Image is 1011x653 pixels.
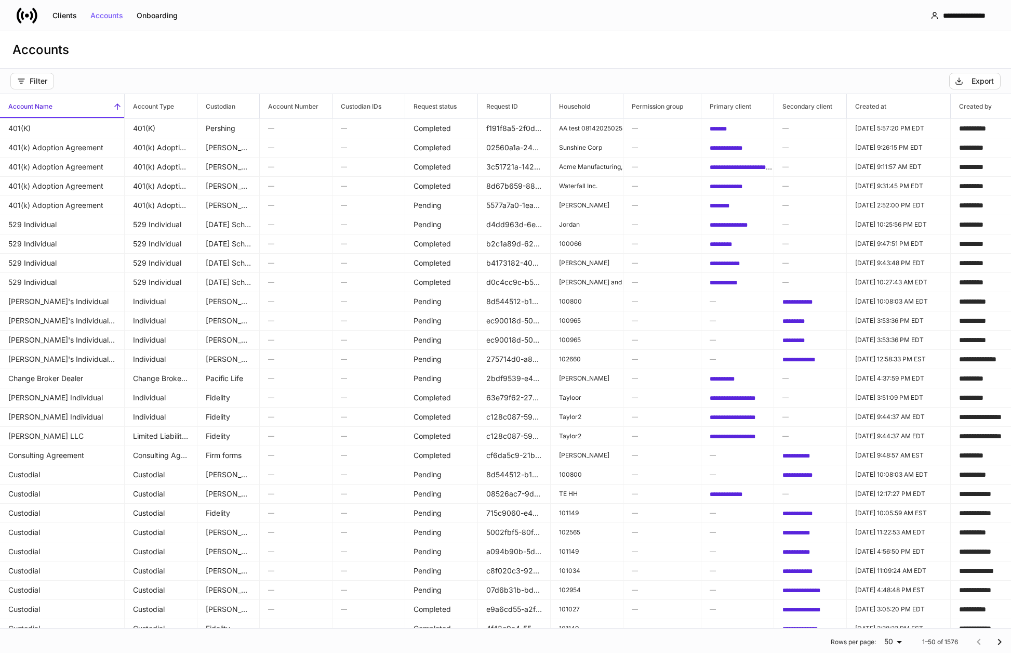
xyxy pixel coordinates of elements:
[405,330,478,350] td: Pending
[268,527,324,537] h6: —
[405,138,478,158] td: Completed
[701,407,774,427] td: 4ae6aef9-1c20-487e-b66e-00fe70197a40
[341,354,396,364] h6: —
[632,200,693,210] h6: —
[847,138,951,158] td: 2025-08-12T01:26:15.972Z
[855,374,942,383] p: [DATE] 4:37:59 PM EDT
[405,234,478,254] td: Completed
[478,176,551,196] td: 8d67b659-8855-4335-be77-1aa90f48ad8c
[341,508,396,518] h6: —
[405,292,478,311] td: Pending
[10,73,54,89] button: Filter
[551,101,590,111] h6: Household
[710,354,765,364] h6: —
[632,335,693,345] h6: —
[855,278,942,286] p: [DATE] 10:27:43 AM EDT
[847,484,951,504] td: 2025-06-16T16:17:27.631Z
[268,469,324,479] h6: —
[405,426,478,446] td: Completed
[197,157,260,177] td: Schwab
[341,450,396,460] h6: —
[478,523,551,542] td: 5002fbf5-80fe-4f48-832a-2e22ad57b885
[478,311,551,331] td: ec90018d-50cd-4ecf-baeb-c7c1b7a5f8b4
[782,162,838,172] h6: —
[268,142,324,152] h6: —
[559,394,615,402] p: Tayloor
[847,157,951,177] td: 2025-08-12T13:11:57.092Z
[125,503,197,523] td: Custodial
[855,182,942,190] p: [DATE] 9:31:45 PM EDT
[197,426,260,446] td: Fidelity
[478,234,551,254] td: b2c1a89d-6205-489d-8cd3-e8a99deec994
[782,412,838,422] h6: —
[559,528,615,537] p: 102565
[774,101,832,111] h6: Secondary client
[478,446,551,465] td: cf6da5c9-21b3-4310-a933-88fe5f6ea5f5
[559,336,615,344] p: 100965
[559,124,615,133] p: AA test 08142025025540
[847,330,951,350] td: 2024-09-16T19:53:36.861Z
[268,258,324,268] h6: —
[701,484,774,504] td: 9732199b-320c-4a49-b997-181e797eb072
[774,311,847,331] td: 6de86712-af4c-475d-83e3-aba06e31dcc1
[551,94,623,118] span: Household
[341,431,396,441] h6: —
[478,215,551,234] td: d4dd963d-6efd-433c-9560-66c35e25ee23
[632,508,693,518] h6: —
[855,509,942,517] p: [DATE] 10:05:59 AM EST
[125,311,197,331] td: Individual
[710,316,765,325] h6: —
[341,200,396,210] h6: —
[197,253,260,273] td: Tomorrow's Scholar
[710,508,765,518] h6: —
[847,292,951,311] td: 2024-09-09T14:08:03.871Z
[782,373,838,383] h6: —
[847,349,951,369] td: 2024-11-08T17:58:33.267Z
[268,489,324,499] h6: —
[559,278,615,286] p: [PERSON_NAME] and [PERSON_NAME] Client
[197,94,259,118] span: Custodian
[847,176,951,196] td: 2025-08-12T01:31:45.344Z
[268,393,324,402] h6: —
[949,73,1001,89] button: Export
[405,157,478,177] td: Completed
[559,374,615,383] p: [PERSON_NAME]
[989,632,1010,652] button: Go to next page
[559,201,615,210] p: [PERSON_NAME]
[847,465,951,485] td: 2024-09-09T14:08:03.857Z
[341,296,396,306] h6: —
[125,138,197,158] td: 401(k) Adoption Agreement
[774,292,847,311] td: b415149b-8356-4391-9d5c-2ec8a2551d43
[632,469,693,479] h6: —
[559,240,615,248] p: 100066
[405,369,478,388] td: Pending
[341,373,396,383] h6: —
[559,451,615,460] p: [PERSON_NAME]
[478,426,551,446] td: c128c087-597c-44ae-9c62-d6d67fea3576
[341,469,396,479] h6: —
[632,527,693,537] h6: —
[847,234,951,254] td: 2025-08-15T01:47:51.919Z
[559,163,615,171] p: Acme Manufacturing, Inc.
[260,94,332,118] span: Account Number
[701,388,774,408] td: c1db4bc8-786c-4ccb-b84b-8c6be6bc7ad7
[478,195,551,215] td: 5577a7a0-1ea2-48b4-90ed-a25d19b479dd
[125,484,197,504] td: Custodial
[632,181,693,191] h6: —
[632,277,693,287] h6: —
[405,503,478,523] td: Pending
[405,195,478,215] td: Pending
[701,215,774,234] td: 528bfcb8-5e52-41f7-837c-0a3ab26aad3a
[774,503,847,523] td: c2c7abcf-3543-4192-94f9-526605cdc1f4
[197,311,260,331] td: Schwab
[701,157,774,177] td: 91c46ce4-1b56-4765-ac3a-742cd21db835
[90,12,123,19] div: Accounts
[478,101,518,111] h6: Request ID
[478,138,551,158] td: 02560a1a-24c3-405b-934f-a3e80411caba
[125,157,197,177] td: 401(k) Adoption Agreement
[782,142,838,152] h6: —
[125,446,197,465] td: Consulting Agreement
[332,101,381,111] h6: Custodian IDs
[632,412,693,422] h6: —
[478,157,551,177] td: 3c51721a-1424-4424-9fff-6ccc74eaa6f1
